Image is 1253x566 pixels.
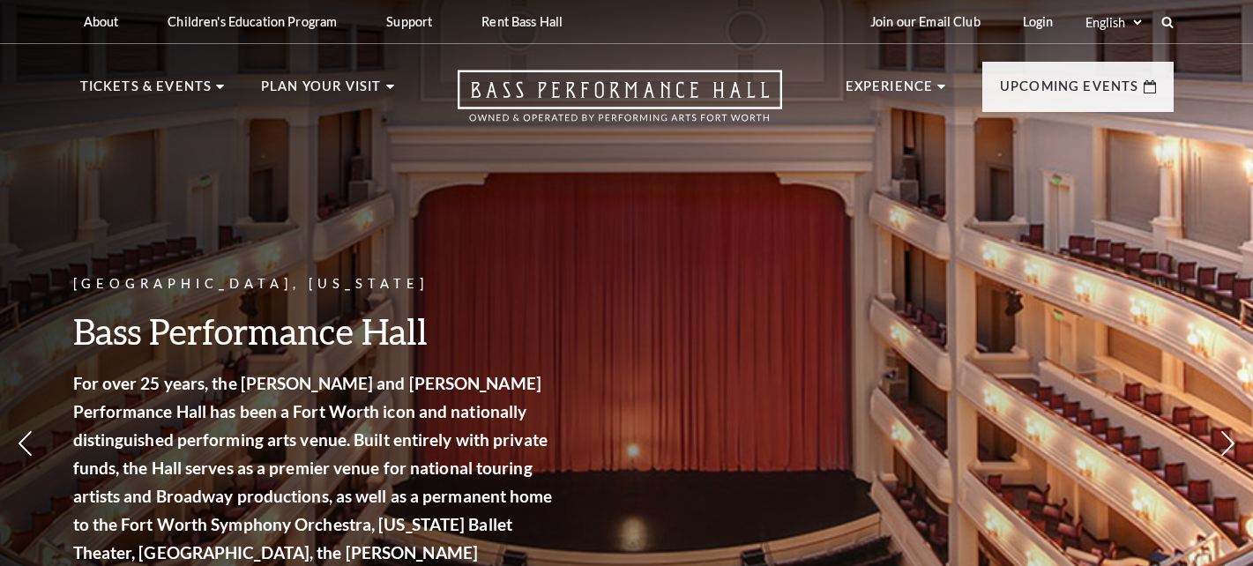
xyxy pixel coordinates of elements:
p: Plan Your Visit [261,76,382,108]
p: Support [386,14,432,29]
p: Experience [846,76,934,108]
p: Upcoming Events [1000,76,1139,108]
select: Select: [1082,14,1145,31]
p: Rent Bass Hall [481,14,563,29]
p: About [84,14,119,29]
h3: Bass Performance Hall [73,309,558,354]
p: Children's Education Program [168,14,337,29]
p: Tickets & Events [80,76,213,108]
p: [GEOGRAPHIC_DATA], [US_STATE] [73,273,558,295]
